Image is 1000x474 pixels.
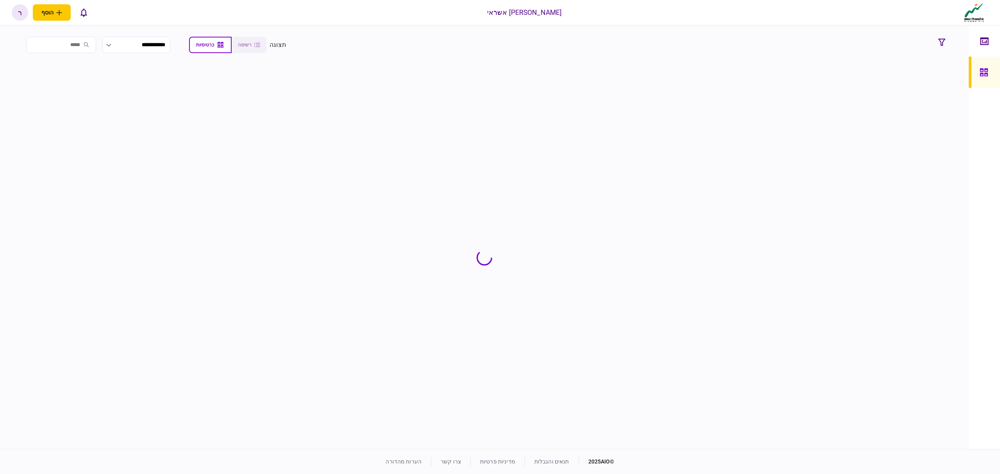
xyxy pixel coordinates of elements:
button: כרטיסיות [189,37,232,53]
div: © 2025 AIO [579,458,614,466]
a: תנאים והגבלות [534,458,569,465]
button: פתח רשימת התראות [75,4,92,21]
div: תצוגה [270,40,286,50]
span: כרטיסיות [196,42,214,48]
a: מדיניות פרטיות [480,458,515,465]
a: צרו קשר [441,458,461,465]
button: רשימה [232,37,266,53]
span: רשימה [238,42,252,48]
img: client company logo [962,3,986,22]
button: פתח תפריט להוספת לקוח [33,4,71,21]
div: [PERSON_NAME] אשראי [487,7,562,18]
button: ר [12,4,28,21]
a: הערות מהדורה [386,458,421,465]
